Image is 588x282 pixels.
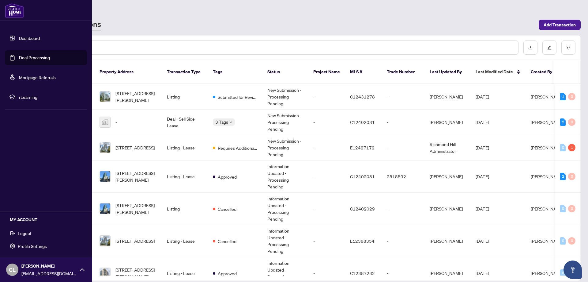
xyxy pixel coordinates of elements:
[218,173,237,180] span: Approved
[162,110,208,135] td: Deal - Sell Side Lease
[162,193,208,225] td: Listing
[350,238,375,244] span: E12388354
[561,41,575,55] button: filter
[476,270,489,276] span: [DATE]
[9,265,16,274] span: CL
[568,144,575,151] div: 1
[215,118,228,126] span: 3 Tags
[350,206,375,211] span: C12402029
[382,160,425,193] td: 2515592
[115,202,157,215] span: [STREET_ADDRESS][PERSON_NAME]
[350,145,375,150] span: E12427172
[476,119,489,125] span: [DATE]
[18,228,32,238] span: Logout
[566,45,571,50] span: filter
[308,135,345,160] td: -
[115,266,157,280] span: [STREET_ADDRESS][PERSON_NAME]
[560,269,566,277] div: 0
[476,238,489,244] span: [DATE]
[425,193,471,225] td: [PERSON_NAME]
[308,193,345,225] td: -
[350,174,375,179] span: C12402031
[162,160,208,193] td: Listing - Lease
[218,94,258,100] span: Submitted for Review
[229,121,232,124] span: down
[563,261,582,279] button: Open asap
[162,60,208,84] th: Transaction Type
[115,144,155,151] span: [STREET_ADDRESS]
[162,84,208,110] td: Listing
[531,238,564,244] span: [PERSON_NAME]
[5,228,87,238] button: Logout
[476,68,513,75] span: Last Modified Date
[568,173,575,180] div: 0
[526,60,563,84] th: Created By
[568,93,575,100] div: 0
[425,160,471,193] td: [PERSON_NAME]
[531,145,564,150] span: [PERSON_NAME]
[18,241,47,251] span: Profile Settings
[21,270,77,277] span: [EMAIL_ADDRESS][DOMAIN_NAME]
[425,225,471,257] td: [PERSON_NAME]
[262,135,308,160] td: New Submission - Processing Pending
[425,84,471,110] td: [PERSON_NAME]
[115,90,157,103] span: [STREET_ADDRESS][PERSON_NAME]
[345,60,382,84] th: MLS #
[308,225,345,257] td: -
[262,160,308,193] td: Information Updated - Processing Pending
[531,94,564,99] span: [PERSON_NAME]
[425,135,471,160] td: Richmond Hill Administrator
[19,35,40,41] a: Dashboard
[115,170,157,183] span: [STREET_ADDRESS][PERSON_NAME]
[425,60,471,84] th: Last Updated By
[308,60,345,84] th: Project Name
[218,238,236,245] span: Cancelled
[531,174,564,179] span: [PERSON_NAME]
[568,237,575,245] div: 0
[208,60,262,84] th: Tags
[471,60,526,84] th: Last Modified Date
[21,263,77,269] span: [PERSON_NAME]
[100,117,110,127] img: thumbnail-img
[162,135,208,160] td: Listing - Lease
[568,205,575,212] div: 0
[115,119,117,126] span: -
[262,225,308,257] td: Information Updated - Processing Pending
[5,3,24,18] img: logo
[350,94,375,99] span: C12431278
[523,41,537,55] button: download
[350,270,375,276] span: C12387232
[531,206,564,211] span: [PERSON_NAME]
[560,118,566,126] div: 2
[218,145,258,151] span: Requires Additional Docs
[262,193,308,225] td: Information Updated - Processing Pending
[100,203,110,214] img: thumbnail-img
[425,110,471,135] td: [PERSON_NAME]
[539,20,581,30] button: Add Transaction
[19,75,56,80] a: Mortgage Referrals
[382,84,425,110] td: -
[560,144,566,151] div: 0
[531,270,564,276] span: [PERSON_NAME]
[308,84,345,110] td: -
[382,225,425,257] td: -
[560,173,566,180] div: 2
[19,55,50,60] a: Deal Processing
[308,160,345,193] td: -
[542,41,556,55] button: edit
[568,118,575,126] div: 0
[528,45,533,50] span: download
[560,205,566,212] div: 0
[382,60,425,84] th: Trade Number
[10,216,87,223] h5: MY ACCOUNT
[560,237,566,245] div: 0
[100,142,110,153] img: thumbnail-img
[382,110,425,135] td: -
[115,238,155,244] span: [STREET_ADDRESS]
[100,236,110,246] img: thumbnail-img
[544,20,576,30] span: Add Transaction
[262,110,308,135] td: New Submission - Processing Pending
[5,241,87,251] button: Profile Settings
[547,45,552,50] span: edit
[560,93,566,100] div: 1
